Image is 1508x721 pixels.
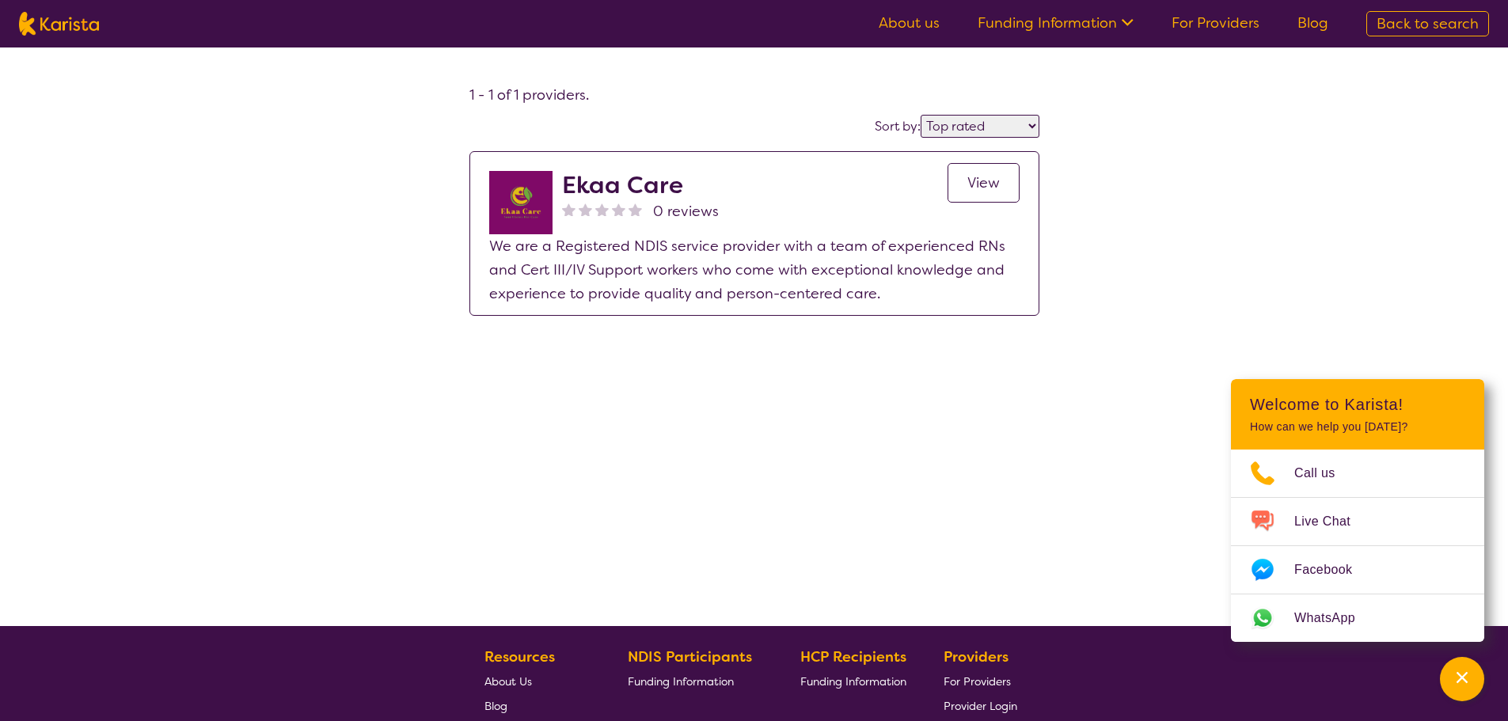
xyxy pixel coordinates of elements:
a: View [948,163,1020,203]
h2: Welcome to Karista! [1250,395,1465,414]
div: Channel Menu [1231,379,1484,642]
a: About Us [484,669,591,693]
b: NDIS Participants [628,647,752,666]
p: How can we help you [DATE]? [1250,420,1465,434]
a: Blog [484,693,591,718]
span: For Providers [944,674,1011,689]
label: Sort by: [875,118,921,135]
span: Funding Information [628,674,734,689]
span: Provider Login [944,699,1017,713]
h2: Ekaa Care [562,171,719,199]
b: Providers [944,647,1008,666]
span: Blog [484,699,507,713]
img: nonereviewstar [595,203,609,216]
a: About us [879,13,940,32]
img: nonereviewstar [562,203,575,216]
a: Funding Information [628,669,764,693]
a: Back to search [1366,11,1489,36]
a: Funding Information [978,13,1134,32]
b: HCP Recipients [800,647,906,666]
a: For Providers [1172,13,1259,32]
span: Live Chat [1294,510,1369,533]
button: Channel Menu [1440,657,1484,701]
p: We are a Registered NDIS service provider with a team of experienced RNs and Cert III/IV Support ... [489,234,1020,305]
a: Blog [1297,13,1328,32]
span: Call us [1294,461,1354,485]
a: Funding Information [800,669,906,693]
ul: Choose channel [1231,450,1484,642]
img: nonereviewstar [629,203,642,216]
a: Web link opens in a new tab. [1231,594,1484,642]
img: t0vpe8vcsdnpm0eaztw4.jpg [489,171,553,234]
img: nonereviewstar [579,203,592,216]
a: For Providers [944,669,1017,693]
img: Karista logo [19,12,99,36]
span: View [967,173,1000,192]
span: Facebook [1294,558,1371,582]
b: Resources [484,647,555,666]
span: WhatsApp [1294,606,1374,630]
span: About Us [484,674,532,689]
span: 0 reviews [653,199,719,223]
h4: 1 - 1 of 1 providers . [469,85,1039,104]
span: Back to search [1377,14,1479,33]
img: nonereviewstar [612,203,625,216]
span: Funding Information [800,674,906,689]
a: Provider Login [944,693,1017,718]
